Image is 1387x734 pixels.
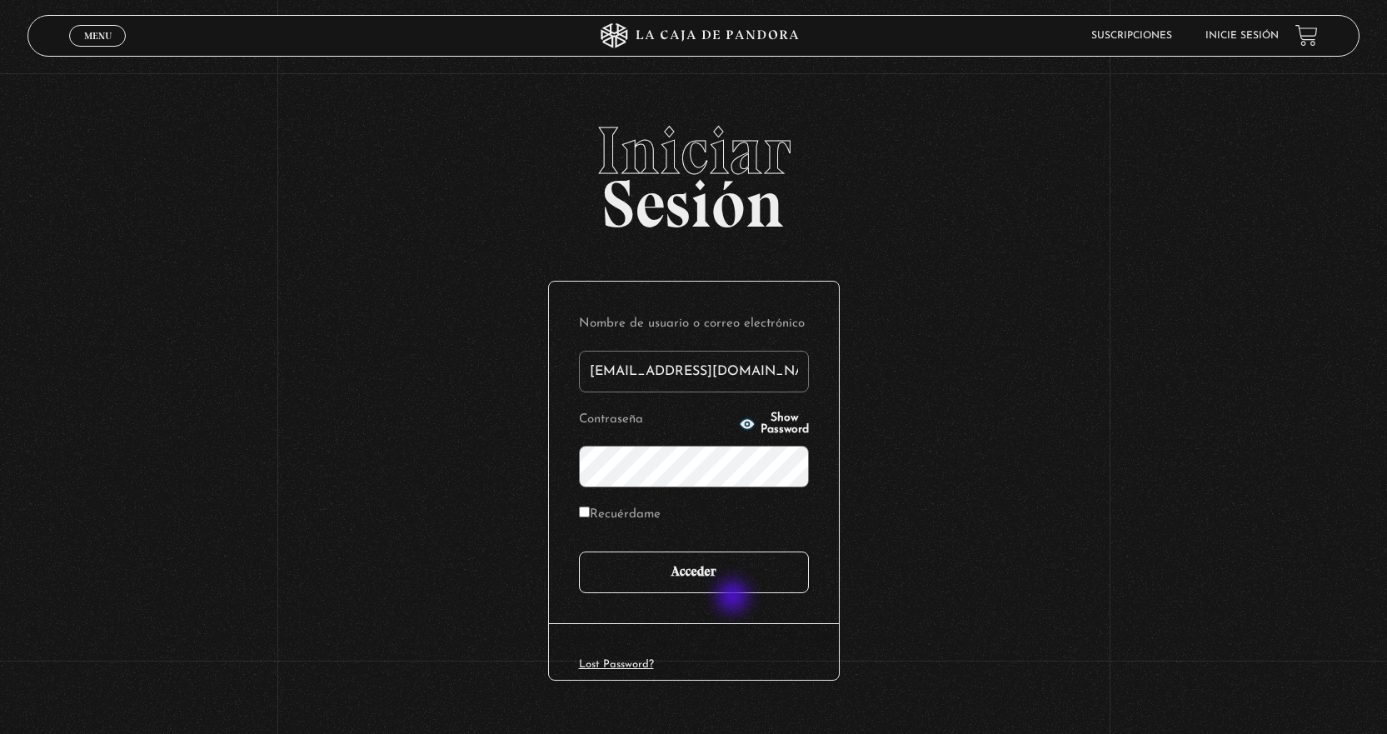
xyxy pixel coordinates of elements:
[579,407,734,433] label: Contraseña
[78,44,117,56] span: Cerrar
[27,117,1359,224] h2: Sesión
[1205,31,1279,41] a: Inicie sesión
[579,502,661,528] label: Recuérdame
[579,552,809,593] input: Acceder
[579,312,809,337] label: Nombre de usuario o correo electrónico
[1295,24,1318,47] a: View your shopping cart
[579,507,590,517] input: Recuérdame
[579,659,654,670] a: Lost Password?
[1091,31,1172,41] a: Suscripciones
[739,412,809,436] button: Show Password
[27,117,1359,184] span: Iniciar
[761,412,809,436] span: Show Password
[84,31,112,41] span: Menu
